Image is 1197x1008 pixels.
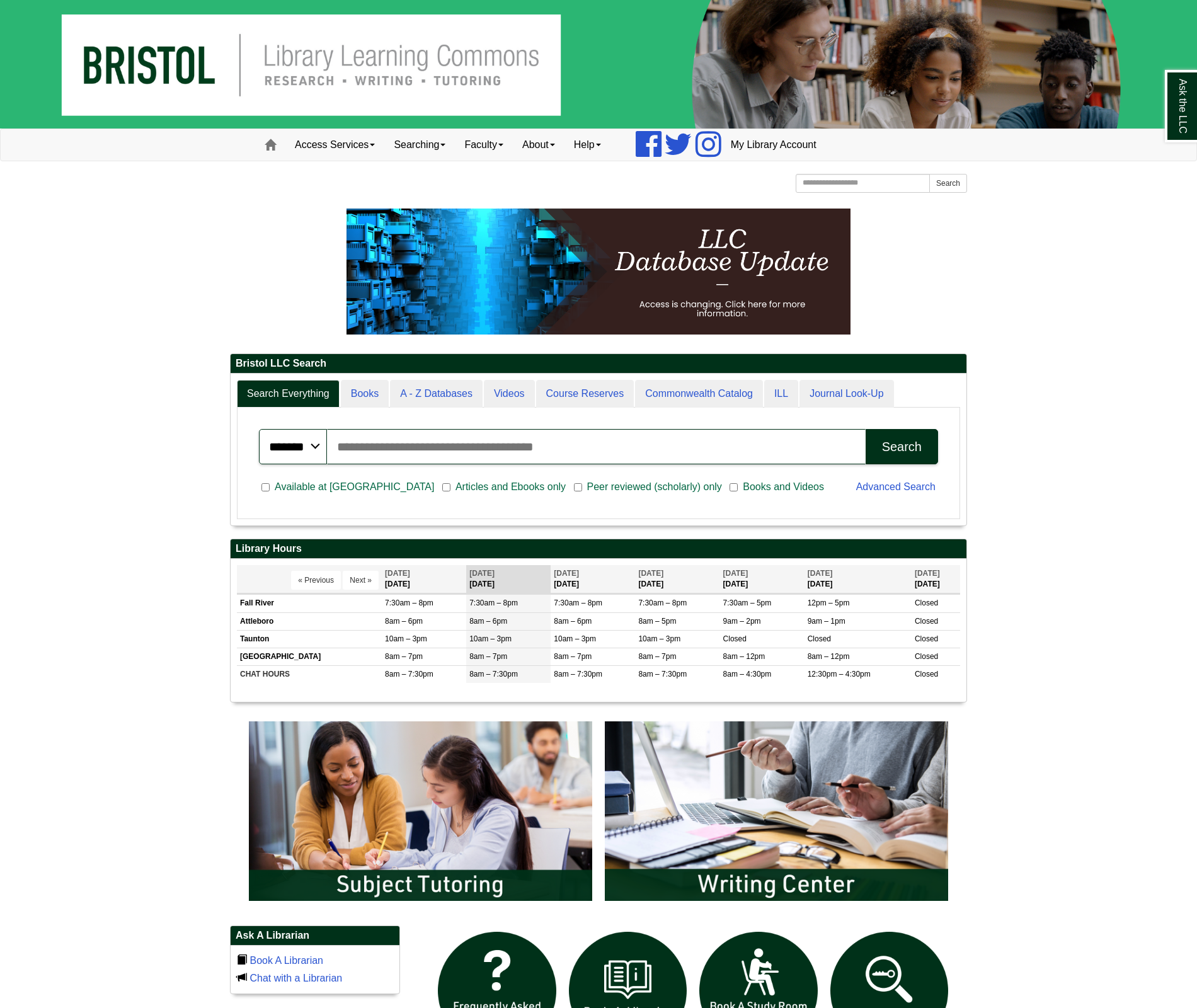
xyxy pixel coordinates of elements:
[808,617,845,626] span: 9am – 1pm
[808,670,871,679] span: 12:30pm – 4:30pm
[237,595,382,612] td: Fall River
[231,926,399,946] h2: Ask A Librarian
[390,380,483,408] a: A - Z Databases
[237,380,340,408] a: Search Everything
[915,670,938,679] span: Closed
[808,598,850,607] span: 12pm – 5pm
[574,482,582,493] input: Peer reviewed (scholarly) only
[249,955,323,966] a: Book A Librarian
[469,634,512,643] span: 10am – 3pm
[723,617,761,626] span: 9am – 2pm
[598,715,954,907] img: Writing Center Information
[469,598,518,607] span: 7:30am – 8pm
[385,617,423,626] span: 8am – 6pm
[291,571,341,590] button: « Previous
[915,598,938,607] span: Closed
[554,598,602,607] span: 7:30am – 8pm
[805,565,912,593] th: [DATE]
[385,670,433,679] span: 8am – 7:30pm
[723,569,748,578] span: [DATE]
[554,670,602,679] span: 8am – 7:30pm
[385,634,427,643] span: 10am – 3pm
[536,380,634,408] a: Course Reserves
[237,666,382,684] td: CHAT HOURS
[554,569,579,578] span: [DATE]
[808,569,833,578] span: [DATE]
[343,571,379,590] button: Next »
[730,482,738,493] input: Books and Videos
[721,129,826,161] a: My Library Account
[237,612,382,630] td: Attleboro
[551,565,635,593] th: [DATE]
[723,670,772,679] span: 8am – 4:30pm
[554,634,596,643] span: 10am – 3pm
[638,569,663,578] span: [DATE]
[231,539,966,559] h2: Library Hours
[929,174,967,193] button: Search
[915,569,940,578] span: [DATE]
[243,715,954,912] div: slideshow
[738,479,829,495] span: Books and Videos
[450,479,571,495] span: Articles and Ebooks only
[385,598,433,607] span: 7:30am – 8pm
[469,652,507,661] span: 8am – 7pm
[237,630,382,648] td: Taunton
[513,129,564,161] a: About
[799,380,893,408] a: Journal Look-Up
[261,482,270,493] input: Available at [GEOGRAPHIC_DATA]
[720,565,805,593] th: [DATE]
[635,565,719,593] th: [DATE]
[469,617,507,626] span: 8am – 6pm
[638,634,680,643] span: 10am – 3pm
[243,715,598,907] img: Subject Tutoring Information
[882,440,922,454] div: Search
[582,479,727,495] span: Peer reviewed (scholarly) only
[285,129,384,161] a: Access Services
[385,569,410,578] span: [DATE]
[385,652,423,661] span: 8am – 7pm
[808,652,850,661] span: 8am – 12pm
[856,481,936,492] a: Advanced Search
[554,652,592,661] span: 8am – 7pm
[484,380,535,408] a: Videos
[808,634,831,643] span: Closed
[915,634,938,643] span: Closed
[231,354,966,374] h2: Bristol LLC Search
[635,380,763,408] a: Commonwealth Catalog
[764,380,798,408] a: ILL
[638,617,676,626] span: 8am – 5pm
[638,598,687,607] span: 7:30am – 8pm
[469,670,518,679] span: 8am – 7:30pm
[554,617,592,626] span: 8am – 6pm
[723,598,772,607] span: 7:30am – 5pm
[346,209,850,335] img: HTML tutorial
[455,129,513,161] a: Faculty
[382,565,466,593] th: [DATE]
[723,634,747,643] span: Closed
[915,617,938,626] span: Closed
[723,652,765,661] span: 8am – 12pm
[469,569,495,578] span: [DATE]
[249,973,342,983] a: Chat with a Librarian
[915,652,938,661] span: Closed
[638,652,676,661] span: 8am – 7pm
[912,565,960,593] th: [DATE]
[341,380,389,408] a: Books
[442,482,450,493] input: Articles and Ebooks only
[237,648,382,665] td: [GEOGRAPHIC_DATA]
[564,129,610,161] a: Help
[866,429,938,464] button: Search
[638,670,687,679] span: 8am – 7:30pm
[384,129,455,161] a: Searching
[270,479,439,495] span: Available at [GEOGRAPHIC_DATA]
[466,565,551,593] th: [DATE]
